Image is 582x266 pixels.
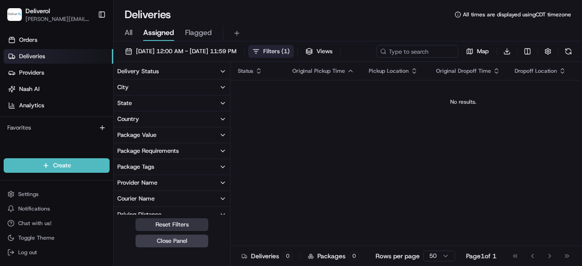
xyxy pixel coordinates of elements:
[18,131,70,141] span: Knowledge Base
[114,127,230,143] button: Package Value
[19,69,44,77] span: Providers
[31,95,115,103] div: We're available if you need us!
[121,45,241,58] button: [DATE] 12:00 AM - [DATE] 11:59 PM
[462,45,493,58] button: Map
[117,211,161,219] div: Driving Distance
[281,47,290,55] span: ( 1 )
[135,218,208,231] button: Reset Filters
[185,27,212,38] span: Flagged
[349,252,359,260] div: 0
[114,64,230,79] button: Delivery Status
[4,82,113,96] a: Nash AI
[77,132,84,140] div: 💻
[114,143,230,159] button: Package Requirements
[7,8,22,21] img: Deliverol
[155,89,166,100] button: Start new chat
[515,67,557,75] span: Dropoff Location
[24,58,150,68] input: Clear
[4,202,110,215] button: Notifications
[4,158,110,173] button: Create
[562,45,575,58] button: Refresh
[114,111,230,127] button: Country
[4,120,110,135] div: Favorites
[4,65,113,80] a: Providers
[316,47,332,55] span: Views
[292,67,345,75] span: Original Pickup Time
[369,67,409,75] span: Pickup Location
[436,67,491,75] span: Original Dropoff Time
[64,153,110,161] a: Powered byPylon
[25,6,50,15] button: Deliverol
[114,191,230,206] button: Courier Name
[263,47,290,55] span: Filters
[283,252,293,260] div: 0
[136,47,236,55] span: [DATE] 12:00 AM - [DATE] 11:59 PM
[5,128,73,144] a: 📗Knowledge Base
[90,154,110,161] span: Pylon
[4,49,113,64] a: Deliveries
[143,27,174,38] span: Assigned
[301,45,336,58] button: Views
[117,99,132,107] div: State
[18,205,50,212] span: Notifications
[19,52,45,60] span: Deliveries
[114,159,230,175] button: Package Tags
[238,67,253,75] span: Status
[19,101,44,110] span: Analytics
[114,175,230,191] button: Provider Name
[477,47,489,55] span: Map
[125,7,171,22] h1: Deliveries
[18,220,51,227] span: Chat with us!
[117,179,157,187] div: Provider Name
[117,147,179,155] div: Package Requirements
[135,235,208,247] button: Close Panel
[114,207,230,222] button: Driving Distance
[18,191,39,198] span: Settings
[4,188,110,201] button: Settings
[9,86,25,103] img: 1736555255976-a54dd68f-1ca7-489b-9aae-adbdc363a1c4
[25,15,90,23] button: [PERSON_NAME][EMAIL_ADDRESS][PERSON_NAME][DOMAIN_NAME]
[9,132,16,140] div: 📗
[18,249,37,256] span: Log out
[114,95,230,111] button: State
[86,131,146,141] span: API Documentation
[125,27,132,38] span: All
[9,9,27,27] img: Nash
[19,36,37,44] span: Orders
[117,131,156,139] div: Package Value
[4,4,94,25] button: DeliverolDeliverol[PERSON_NAME][EMAIL_ADDRESS][PERSON_NAME][DOMAIN_NAME]
[117,115,139,123] div: Country
[31,86,149,95] div: Start new chat
[117,195,155,203] div: Courier Name
[308,251,359,261] div: Packages
[114,80,230,95] button: City
[4,217,110,230] button: Chat with us!
[4,33,113,47] a: Orders
[466,251,497,261] div: Page 1 of 1
[248,45,294,58] button: Filters(1)
[376,45,458,58] input: Type to search
[9,36,166,50] p: Welcome 👋
[4,231,110,244] button: Toggle Theme
[53,161,71,170] span: Create
[117,163,154,171] div: Package Tags
[19,85,40,93] span: Nash AI
[18,234,55,241] span: Toggle Theme
[73,128,150,144] a: 💻API Documentation
[241,251,293,261] div: Deliveries
[463,11,571,18] span: All times are displayed using CDT timezone
[117,67,159,75] div: Delivery Status
[376,251,420,261] p: Rows per page
[117,83,129,91] div: City
[4,246,110,259] button: Log out
[4,98,113,113] a: Analytics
